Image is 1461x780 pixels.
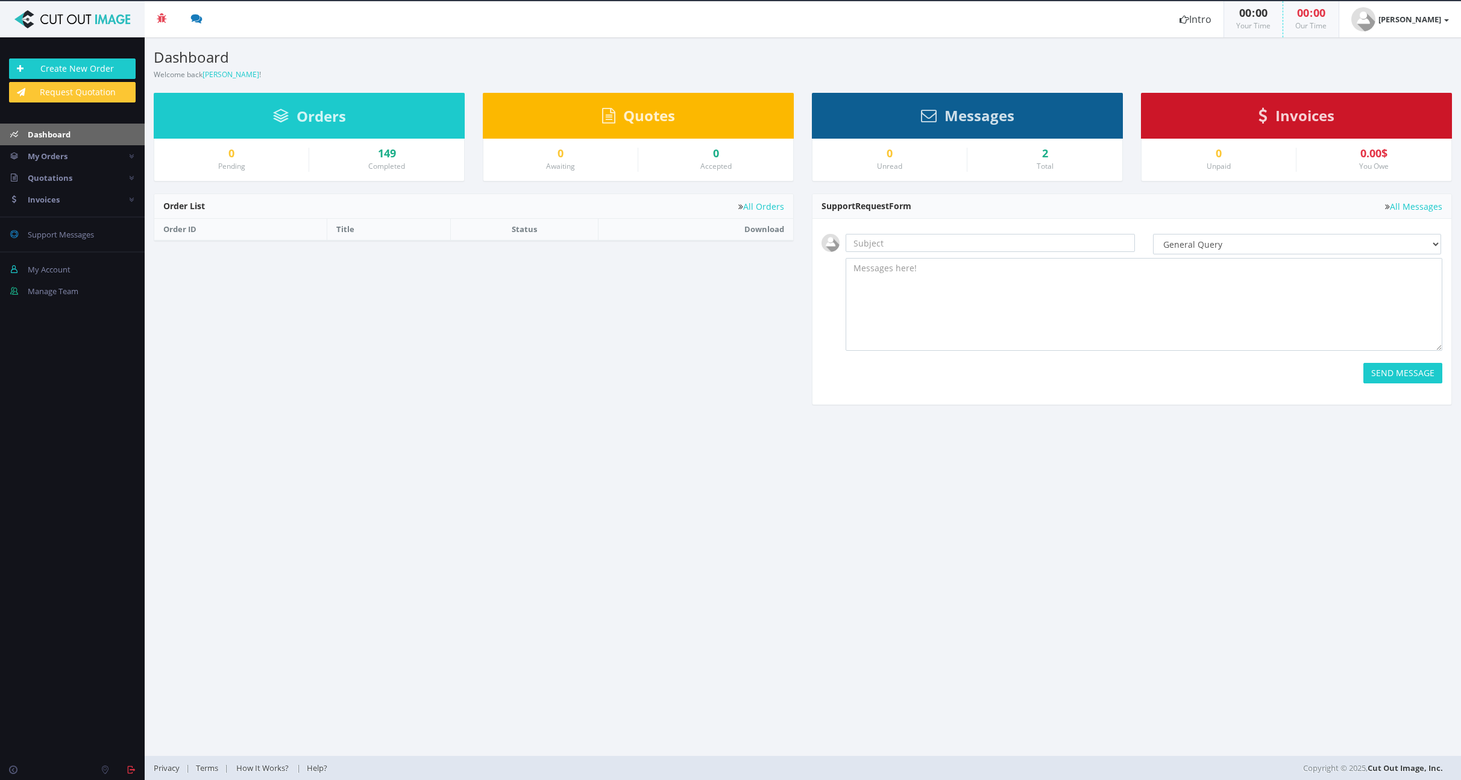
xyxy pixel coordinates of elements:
a: Request Quotation [9,82,136,102]
a: Quotes [602,113,675,124]
span: Support Form [822,200,911,212]
a: 0 [1151,148,1287,160]
span: Invoices [28,194,60,205]
th: Order ID [154,219,327,240]
span: How It Works? [236,763,289,773]
a: Intro [1167,1,1224,37]
span: Support Messages [28,229,94,240]
span: Copyright © 2025, [1303,762,1443,774]
span: Invoices [1275,105,1334,125]
small: Total [1037,161,1054,171]
span: My Account [28,264,71,275]
span: 00 [1255,5,1268,20]
a: Help? [301,763,333,773]
span: Manage Team [28,286,78,297]
span: : [1251,5,1255,20]
a: Privacy [154,763,186,773]
small: Unread [877,161,902,171]
img: user_default.jpg [822,234,840,252]
span: Dashboard [28,129,71,140]
a: Cut Out Image, Inc. [1368,763,1443,773]
a: 0 [647,148,784,160]
div: 2 [976,148,1113,160]
a: Messages [921,113,1014,124]
a: 149 [318,148,455,160]
span: : [1309,5,1313,20]
div: | | | [154,756,1019,780]
input: Subject [846,234,1135,252]
span: Quotes [623,105,675,125]
a: How It Works? [228,763,297,773]
span: Request [855,200,889,212]
a: 0 [163,148,300,160]
div: 0.00$ [1305,148,1442,160]
span: My Orders [28,151,68,162]
small: Welcome back ! [154,69,261,80]
span: 00 [1313,5,1325,20]
span: Orders [297,106,346,126]
span: Messages [944,105,1014,125]
small: Completed [368,161,405,171]
a: Create New Order [9,58,136,79]
a: Invoices [1258,113,1334,124]
small: Accepted [700,161,732,171]
a: 0 [822,148,958,160]
button: SEND MESSAGE [1363,363,1442,383]
strong: [PERSON_NAME] [1378,14,1441,25]
small: You Owe [1359,161,1389,171]
small: Your Time [1236,20,1271,31]
span: Quotations [28,172,72,183]
a: Terms [190,763,224,773]
th: Status [450,219,598,240]
a: All Orders [738,202,784,211]
a: All Messages [1385,202,1442,211]
img: user_default.jpg [1351,7,1375,31]
span: 00 [1297,5,1309,20]
small: Awaiting [546,161,575,171]
small: Our Time [1295,20,1327,31]
small: Pending [218,161,245,171]
img: Cut Out Image [9,10,136,28]
a: [PERSON_NAME] [203,69,259,80]
span: Order List [163,200,205,212]
a: Orders [273,113,346,124]
a: [PERSON_NAME] [1339,1,1461,37]
th: Download [598,219,793,240]
a: 0 [492,148,629,160]
h3: Dashboard [154,49,794,65]
th: Title [327,219,451,240]
span: 00 [1239,5,1251,20]
small: Unpaid [1207,161,1231,171]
